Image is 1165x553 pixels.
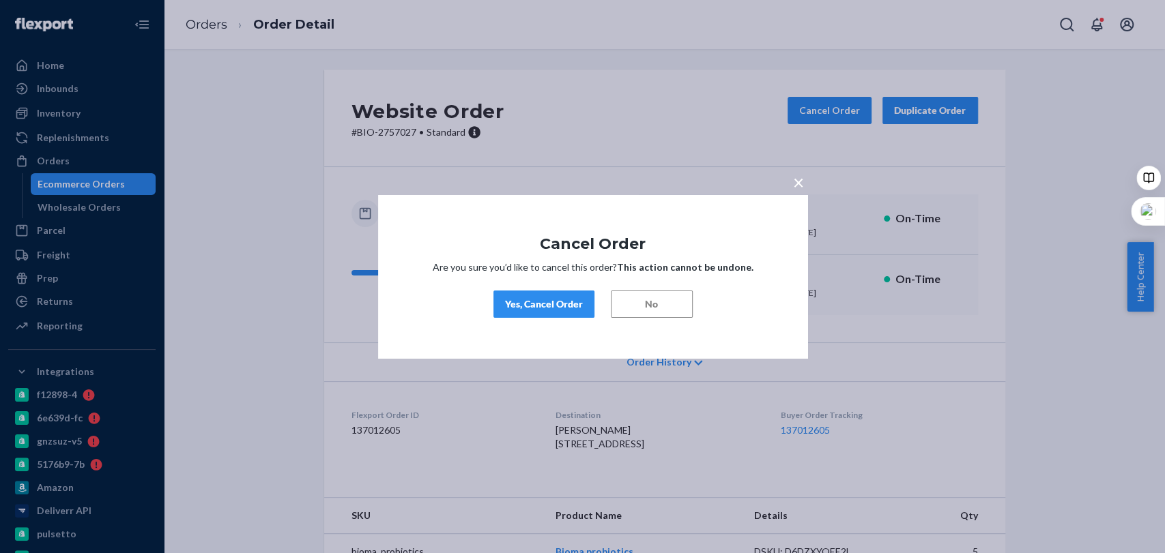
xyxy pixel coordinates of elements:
strong: This action cannot be undone. [617,261,753,273]
span: × [793,170,804,193]
button: No [611,290,693,318]
div: Yes, Cancel Order [505,297,583,311]
p: Are you sure you’d like to cancel this order? [419,260,767,274]
h1: Cancel Order [419,235,767,252]
button: Yes, Cancel Order [493,290,594,318]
